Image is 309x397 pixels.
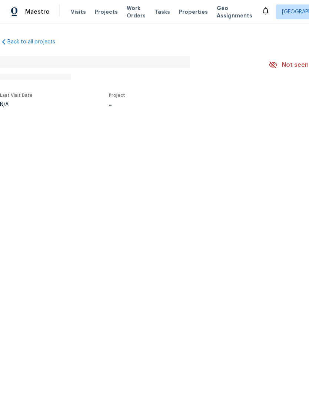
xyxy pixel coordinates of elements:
[109,93,125,98] span: Project
[71,8,86,16] span: Visits
[217,4,252,19] span: Geo Assignments
[127,4,146,19] span: Work Orders
[154,9,170,14] span: Tasks
[179,8,208,16] span: Properties
[95,8,118,16] span: Projects
[109,102,251,107] div: ...
[25,8,50,16] span: Maestro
